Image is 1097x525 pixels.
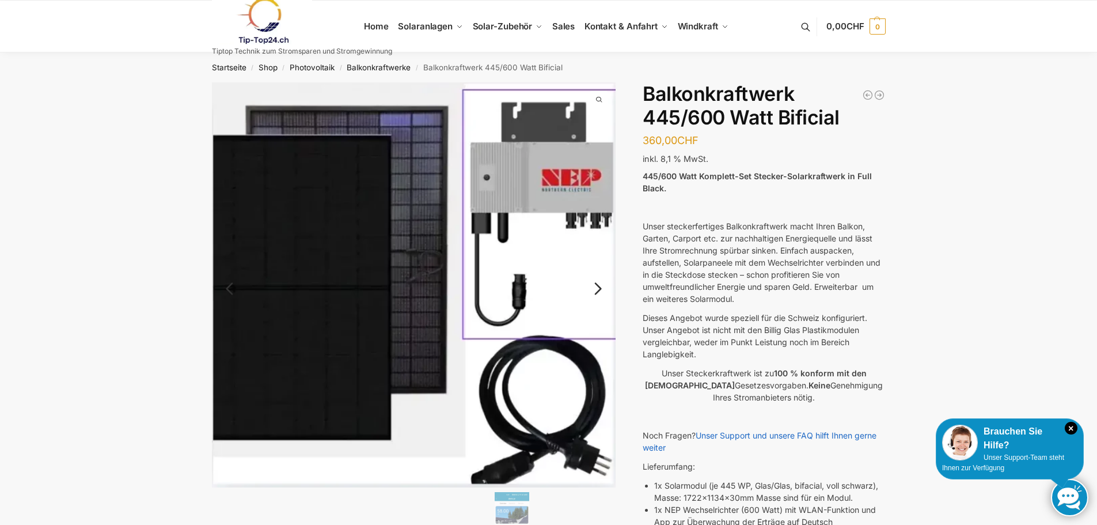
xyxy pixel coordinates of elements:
[678,21,718,32] span: Windkraft
[584,21,658,32] span: Kontakt & Anfahrt
[212,82,616,488] img: Balkonkraftwerk 445/600 Watt Bificial 5
[862,89,874,101] a: Steckerkraftwerk 890 Watt mit verstellbaren Balkonhalterungen inkl. Lieferung
[643,429,885,454] p: Noch Fragen?
[616,82,1020,487] img: Balkonkraftwerk 445/600 Watt Bificial 7
[942,425,1077,452] div: Brauchen Sie Hilfe?
[673,1,733,52] a: Windkraft
[643,171,872,193] strong: 445/600 Watt Komplett-Set Stecker-Solarkraftwerk in Full Black.
[643,430,876,452] a: Unser Support und unsere FAQ hilft Ihnen gerne weiter
[468,1,547,52] a: Solar-Zubehör
[874,89,885,101] a: Balkonkraftwerk 600/810 Watt Fullblack
[547,1,579,52] a: Sales
[826,9,885,44] a: 0,00CHF 0
[643,154,708,164] span: inkl. 8,1 % MwSt.
[808,380,830,390] strong: Keine
[278,63,290,73] span: /
[1065,422,1077,435] i: Schließen
[643,460,885,473] p: Lieferumfang:
[942,425,978,460] img: Customer service
[847,21,864,32] span: CHF
[942,454,1064,472] span: Unser Support-Team steht Ihnen zur Verfügung
[347,63,411,72] a: Balkonkraftwerke
[677,134,699,146] span: CHF
[212,63,246,72] a: Startseite
[191,52,906,82] nav: Breadcrumb
[870,18,886,35] span: 0
[246,63,259,73] span: /
[654,479,885,504] li: 1x Solarmodul (je 445 WP, Glas/Glas, bifacial, voll schwarz), Masse: 1722x1134x30mm Masse sind fü...
[259,63,278,72] a: Shop
[643,367,885,403] p: Unser Steckerkraftwerk ist zu Gesetzesvorgaben. Genehmigung Ihres Stromanbieters nötig.
[552,21,575,32] span: Sales
[643,312,885,360] p: Dieses Angebot wurde speziell für die Schweiz konfiguriert. Unser Angebot ist nicht mit den Billi...
[643,82,885,130] h1: Balkonkraftwerk 445/600 Watt Bificial
[212,48,392,55] p: Tiptop Technik zum Stromsparen und Stromgewinnung
[643,134,699,146] bdi: 360,00
[398,21,453,32] span: Solaranlagen
[411,63,423,73] span: /
[393,1,468,52] a: Solaranlagen
[473,21,533,32] span: Solar-Zubehör
[335,63,347,73] span: /
[290,63,335,72] a: Photovoltaik
[579,1,673,52] a: Kontakt & Anfahrt
[643,220,885,305] p: Unser steckerfertiges Balkonkraftwerk macht Ihren Balkon, Garten, Carport etc. zur nachhaltigen E...
[826,21,864,32] span: 0,00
